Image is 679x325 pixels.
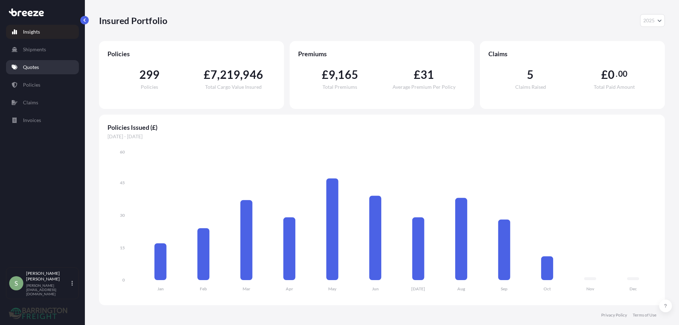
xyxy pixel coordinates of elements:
span: 299 [139,69,160,80]
tspan: Aug [457,286,465,291]
a: Quotes [6,60,79,74]
a: Policies [6,78,79,92]
span: S [14,280,18,287]
a: Terms of Use [633,312,656,318]
tspan: Nov [586,286,594,291]
span: , [240,69,243,80]
span: . [616,71,617,77]
span: £ [601,69,608,80]
span: 7 [210,69,217,80]
span: Total Paid Amount [594,85,635,89]
span: Policies [141,85,158,89]
a: Shipments [6,42,79,57]
span: Total Cargo Value Insured [205,85,262,89]
tspan: 15 [120,245,125,250]
tspan: May [328,286,337,291]
tspan: Jan [157,286,164,291]
span: 31 [420,69,434,80]
span: £ [204,69,210,80]
tspan: 60 [120,149,125,155]
tspan: Dec [629,286,637,291]
a: Claims [6,95,79,110]
span: 946 [243,69,263,80]
span: Policies Issued (£) [108,123,656,132]
p: [PERSON_NAME][EMAIL_ADDRESS][DOMAIN_NAME] [26,283,70,296]
span: Claims Raised [515,85,546,89]
tspan: Oct [544,286,551,291]
tspan: 0 [122,277,125,283]
span: 00 [618,71,627,77]
span: 9 [329,69,335,80]
a: Invoices [6,113,79,127]
span: Claims [488,50,656,58]
span: £ [414,69,420,80]
tspan: Apr [286,286,293,291]
p: Claims [23,99,38,106]
span: Policies [108,50,275,58]
span: 0 [608,69,615,80]
span: Total Premiums [323,85,357,89]
span: , [217,69,220,80]
tspan: Feb [200,286,207,291]
img: organization-logo [9,308,67,319]
span: 165 [338,69,358,80]
p: Insured Portfolio [99,15,167,26]
p: Shipments [23,46,46,53]
p: Quotes [23,64,39,71]
p: Policies [23,81,40,88]
span: Premiums [298,50,466,58]
span: [DATE] - [DATE] [108,133,656,140]
tspan: 30 [120,213,125,218]
span: , [335,69,338,80]
span: 219 [220,69,240,80]
tspan: 45 [120,180,125,185]
span: Average Premium Per Policy [393,85,455,89]
a: Insights [6,25,79,39]
tspan: [DATE] [411,286,425,291]
button: Year Selector [640,14,665,27]
span: £ [322,69,329,80]
p: Invoices [23,117,41,124]
tspan: Mar [243,286,250,291]
p: [PERSON_NAME] [PERSON_NAME] [26,271,70,282]
span: 5 [527,69,534,80]
span: 2025 [643,17,655,24]
tspan: Jun [372,286,379,291]
tspan: Sep [501,286,507,291]
p: Insights [23,28,40,35]
a: Privacy Policy [601,312,627,318]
